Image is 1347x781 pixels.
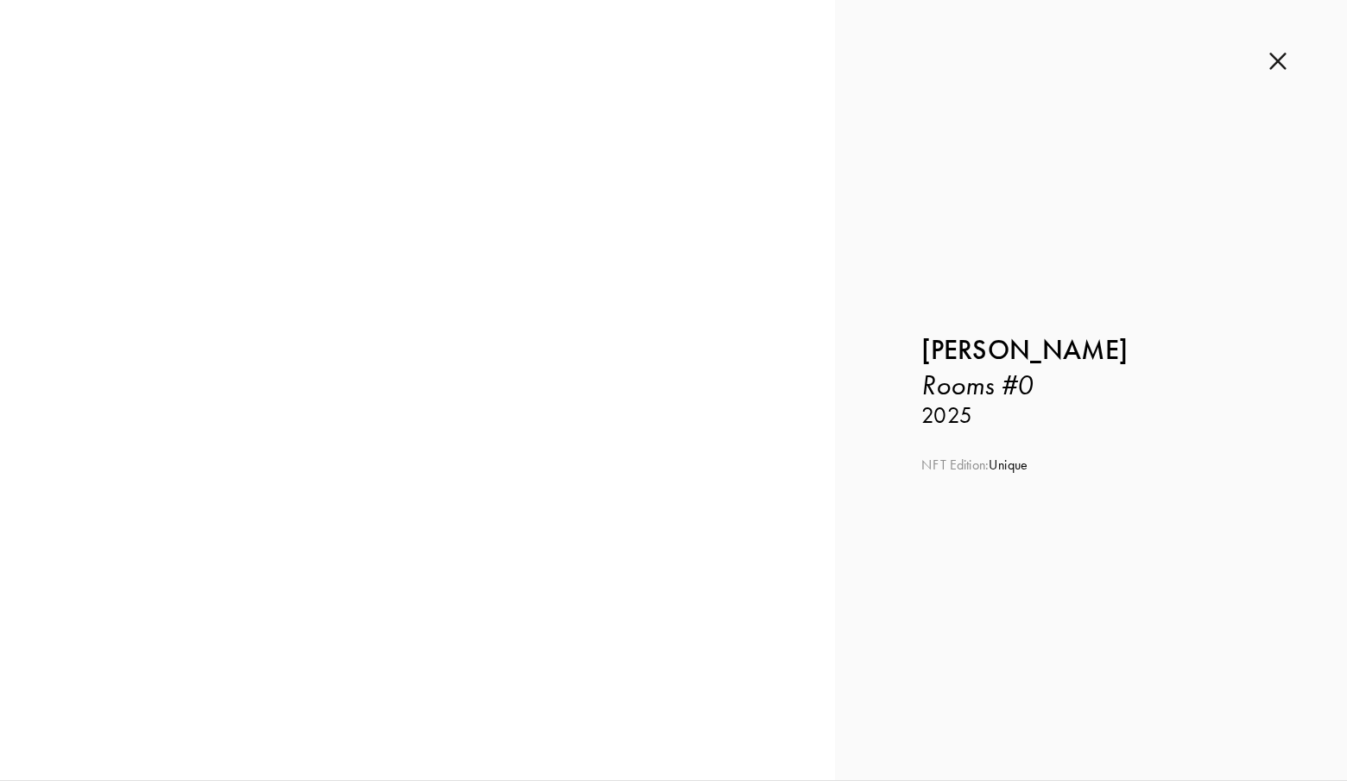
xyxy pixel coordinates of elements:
span: NFT Edition: [921,457,989,473]
img: cross.b43b024a.svg [1269,52,1287,71]
div: Unique [921,456,1261,475]
b: [PERSON_NAME] [921,333,1128,367]
h3: 2025 [921,402,1261,430]
i: Rooms #0 [921,368,1034,401]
